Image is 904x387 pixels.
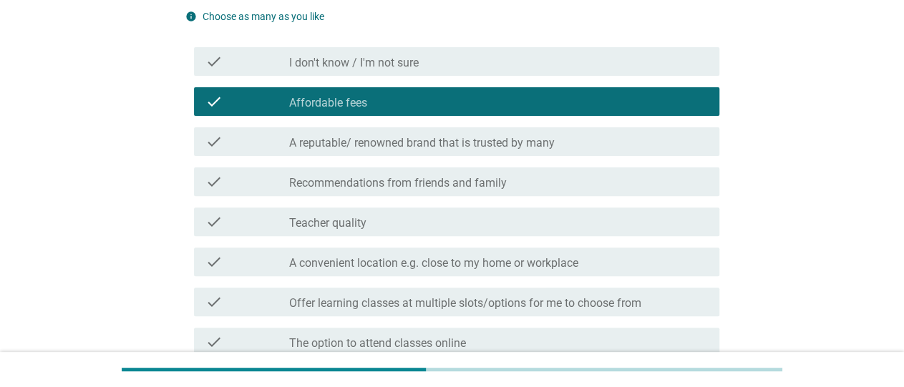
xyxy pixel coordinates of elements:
[205,253,223,270] i: check
[289,256,578,270] label: A convenient location e.g. close to my home or workplace
[205,173,223,190] i: check
[205,333,223,351] i: check
[185,11,197,22] i: info
[289,296,641,310] label: Offer learning classes at multiple slots/options for me to choose from
[289,216,366,230] label: Teacher quality
[205,93,223,110] i: check
[289,96,367,110] label: Affordable fees
[205,213,223,230] i: check
[205,293,223,310] i: check
[289,336,466,351] label: The option to attend classes online
[289,56,419,70] label: I don't know / I'm not sure
[289,176,507,190] label: Recommendations from friends and family
[203,11,324,22] label: Choose as many as you like
[205,53,223,70] i: check
[289,136,555,150] label: A reputable/ renowned brand that is trusted by many
[205,133,223,150] i: check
